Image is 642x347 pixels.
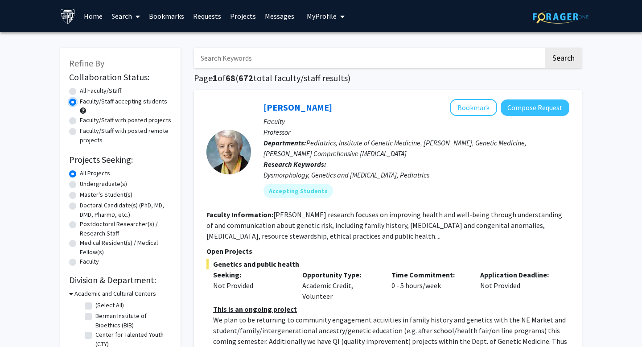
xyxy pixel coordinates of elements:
div: Not Provided [213,280,289,291]
p: Time Commitment: [391,269,467,280]
label: Master's Student(s) [80,190,132,199]
a: Search [107,0,144,32]
h2: Projects Seeking: [69,154,172,165]
label: Doctoral Candidate(s) (PhD, MD, DMD, PharmD, etc.) [80,201,172,219]
span: 1 [213,72,218,83]
div: 0 - 5 hours/week [385,269,474,302]
h2: Collaboration Status: [69,72,172,83]
div: Academic Credit, Volunteer [296,269,385,302]
label: (Select All) [95,301,124,310]
label: Undergraduate(s) [80,179,127,189]
a: Requests [189,0,226,32]
fg-read-more: [PERSON_NAME] research focuses on improving health and well-being through understanding of and co... [206,210,562,240]
label: Faculty/Staff with posted remote projects [80,126,172,145]
b: Departments: [263,138,306,147]
u: This is an ongoing project [213,305,297,314]
img: ForagerOne Logo [533,10,588,24]
span: Pediatrics, Institute of Genetic Medicine, [PERSON_NAME], Genetic Medicine, [PERSON_NAME] Compreh... [263,138,527,158]
label: Berman Institute of Bioethics (BIB) [95,311,169,330]
label: Postdoctoral Researcher(s) / Research Staff [80,219,172,238]
b: Research Keywords: [263,160,326,169]
label: Faculty/Staff with posted projects [80,116,171,125]
a: Projects [226,0,260,32]
span: 68 [226,72,235,83]
p: Seeking: [213,269,289,280]
img: Johns Hopkins University Logo [60,8,76,24]
input: Search Keywords [194,48,544,68]
h3: Academic and Cultural Centers [74,289,156,298]
div: Not Provided [473,269,563,302]
a: Messages [260,0,299,32]
button: Add Joann Bodurtha to Bookmarks [450,99,497,116]
label: All Faculty/Staff [80,86,121,95]
button: Compose Request to Joann Bodurtha [501,99,569,116]
h2: Division & Department: [69,275,172,285]
h1: Page of ( total faculty/staff results) [194,73,582,83]
span: 672 [239,72,253,83]
a: Bookmarks [144,0,189,32]
b: Faculty Information: [206,210,273,219]
p: Professor [263,127,569,137]
p: Faculty [263,116,569,127]
p: Opportunity Type: [302,269,378,280]
iframe: Chat [7,307,38,340]
span: My Profile [307,12,337,21]
a: Home [79,0,107,32]
a: [PERSON_NAME] [263,102,332,113]
label: Medical Resident(s) / Medical Fellow(s) [80,238,172,257]
label: All Projects [80,169,110,178]
button: Search [545,48,582,68]
label: Faculty [80,257,99,266]
p: Application Deadline: [480,269,556,280]
div: Dysmorphology, Genetics and [MEDICAL_DATA], Pediatrics [263,169,569,180]
mat-chip: Accepting Students [263,184,333,198]
span: Refine By [69,58,104,69]
span: Genetics and public health [206,259,569,269]
p: Open Projects [206,246,569,256]
label: Faculty/Staff accepting students [80,97,167,106]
